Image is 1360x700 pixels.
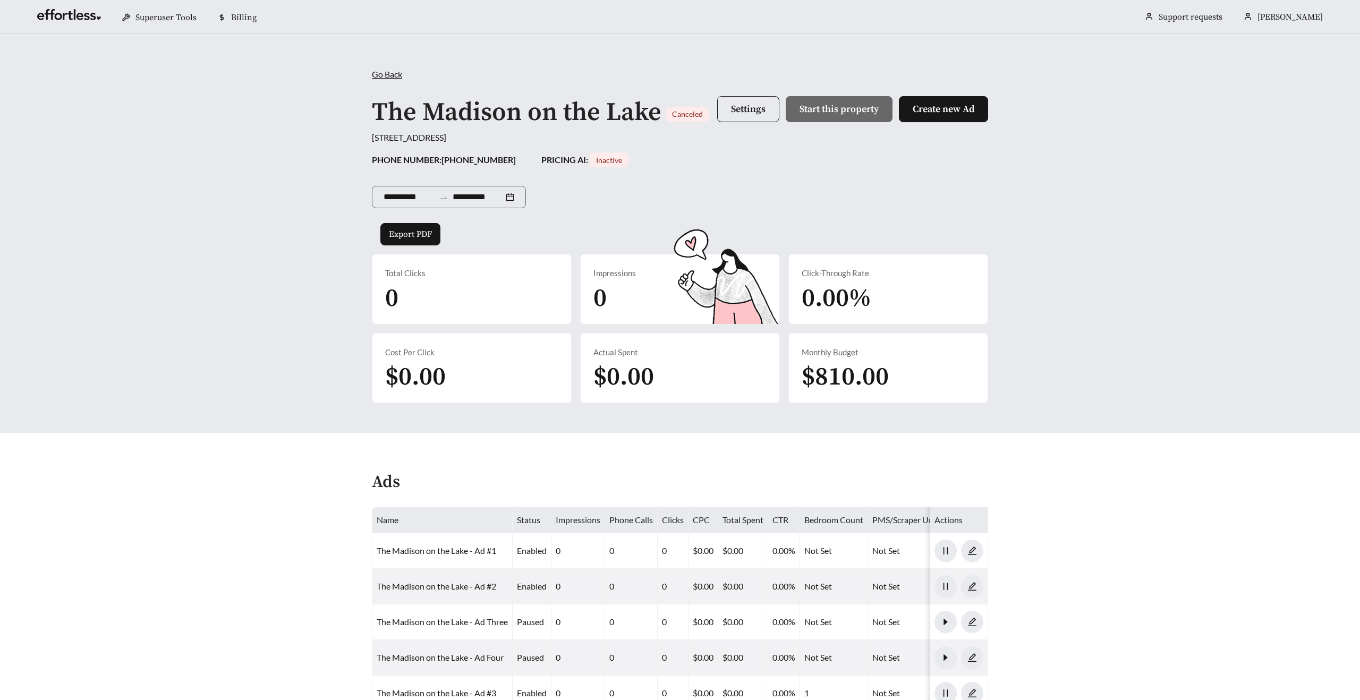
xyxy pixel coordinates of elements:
[672,109,703,118] span: Canceled
[377,617,508,627] a: The Madison on the Lake - Ad Three
[377,581,496,591] a: The Madison on the Lake - Ad #2
[605,604,658,640] td: 0
[517,617,544,627] span: paused
[593,283,607,314] span: 0
[934,646,957,669] button: caret-right
[605,569,658,604] td: 0
[935,617,956,627] span: caret-right
[517,581,547,591] span: enabled
[551,640,605,676] td: 0
[593,346,767,358] div: Actual Spent
[768,640,800,676] td: 0.00%
[868,569,964,604] td: Not Set
[802,283,871,314] span: 0.00%
[377,652,504,662] a: The Madison on the Lake - Ad Four
[1257,12,1323,22] span: [PERSON_NAME]
[658,533,688,569] td: 0
[935,582,956,591] span: pause
[385,361,446,393] span: $0.00
[731,103,766,115] span: Settings
[596,156,622,165] span: Inactive
[541,155,628,165] strong: PRICING AI:
[551,604,605,640] td: 0
[868,533,964,569] td: Not Set
[377,545,496,556] a: The Madison on the Lake - Ad #1
[693,515,710,525] span: CPC
[800,569,868,604] td: Not Set
[517,652,544,662] span: paused
[658,604,688,640] td: 0
[593,267,767,279] div: Impressions
[688,533,718,569] td: $0.00
[718,569,768,604] td: $0.00
[380,223,440,245] button: Export PDF
[868,640,964,676] td: Not Set
[688,604,718,640] td: $0.00
[961,688,983,698] a: edit
[517,545,547,556] span: enabled
[800,507,868,533] th: Bedroom Count
[377,688,496,698] a: The Madison on the Lake - Ad #3
[551,533,605,569] td: 0
[935,688,956,698] span: pause
[658,640,688,676] td: 0
[962,688,983,698] span: edit
[605,640,658,676] td: 0
[913,103,974,115] span: Create new Ad
[718,507,768,533] th: Total Spent
[934,611,957,633] button: caret-right
[802,346,975,358] div: Monthly Budget
[718,640,768,676] td: $0.00
[962,617,983,627] span: edit
[372,507,513,533] th: Name
[439,192,448,202] span: to
[768,604,800,640] td: 0.00%
[961,611,983,633] button: edit
[768,569,800,604] td: 0.00%
[385,283,398,314] span: 0
[772,515,788,525] span: CTR
[868,604,964,640] td: Not Set
[961,581,983,591] a: edit
[718,533,768,569] td: $0.00
[899,96,988,122] button: Create new Ad
[802,361,889,393] span: $810.00
[717,96,779,122] button: Settings
[800,604,868,640] td: Not Set
[389,228,432,241] span: Export PDF
[962,546,983,556] span: edit
[372,97,661,129] h1: The Madison on the Lake
[517,688,547,698] span: enabled
[718,604,768,640] td: $0.00
[802,267,975,279] div: Click-Through Rate
[961,646,983,669] button: edit
[439,193,448,202] span: swap-right
[513,507,551,533] th: Status
[961,617,983,627] a: edit
[800,533,868,569] td: Not Set
[962,653,983,662] span: edit
[768,533,800,569] td: 0.00%
[605,507,658,533] th: Phone Calls
[593,361,654,393] span: $0.00
[961,545,983,556] a: edit
[658,507,688,533] th: Clicks
[935,653,956,662] span: caret-right
[372,473,400,492] h4: Ads
[962,582,983,591] span: edit
[231,12,257,23] span: Billing
[688,640,718,676] td: $0.00
[868,507,964,533] th: PMS/Scraper Unit Price
[372,131,988,144] div: [STREET_ADDRESS]
[372,69,402,79] span: Go Back
[135,12,197,23] span: Superuser Tools
[800,640,868,676] td: Not Set
[385,346,558,358] div: Cost Per Click
[934,575,957,597] button: pause
[934,540,957,562] button: pause
[961,652,983,662] a: edit
[786,96,892,122] button: Start this property
[935,546,956,556] span: pause
[551,507,605,533] th: Impressions
[930,507,988,533] th: Actions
